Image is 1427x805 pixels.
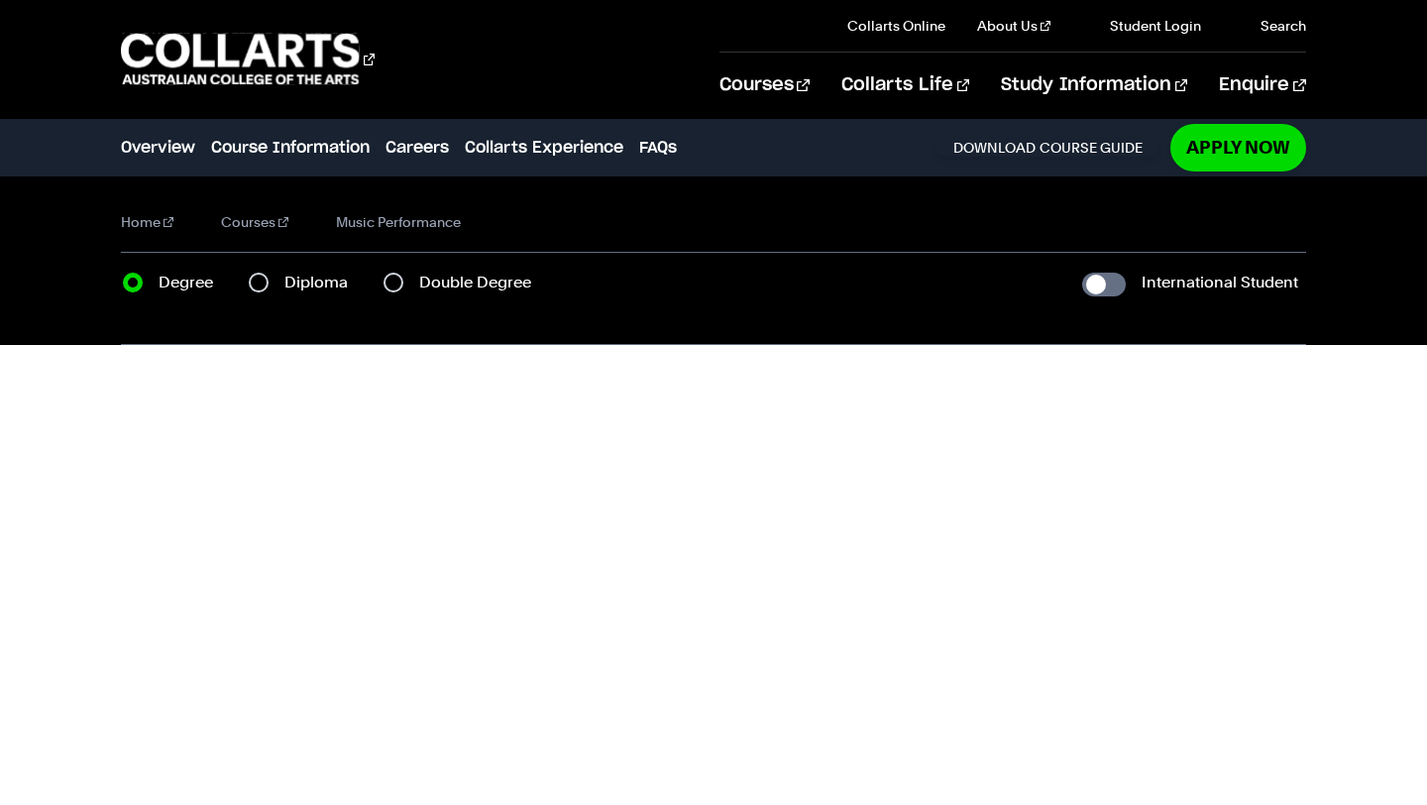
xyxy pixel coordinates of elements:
[1001,53,1187,118] a: Study Information
[336,208,461,236] span: Music Performance
[639,136,677,160] a: FAQs
[121,136,195,160] a: Overview
[419,269,543,296] label: Double Degree
[284,269,360,296] label: Diploma
[935,139,1158,157] a: DownloadCourse Guide
[385,136,449,160] a: Careers
[847,16,945,36] a: Collarts Online
[719,53,810,118] a: Courses
[211,136,370,160] a: Course Information
[121,31,375,87] div: Go to homepage
[1170,124,1306,171] a: Apply Now
[1219,53,1305,118] a: Enquire
[841,53,969,118] a: Collarts Life
[1142,269,1298,296] label: International Student
[977,16,1050,36] a: About Us
[159,269,225,296] label: Degree
[953,139,1036,157] span: Download
[221,208,288,236] a: Courses
[1233,16,1306,36] a: Search
[465,136,623,160] a: Collarts Experience
[121,208,173,236] a: Home
[1082,16,1201,36] a: Student Login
